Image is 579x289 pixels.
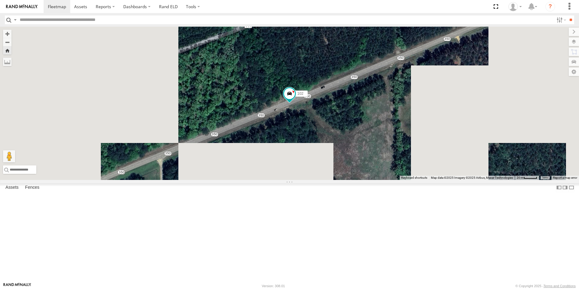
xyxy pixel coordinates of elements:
[553,176,577,179] a: Report a map error
[556,183,562,192] label: Dock Summary Table to the Left
[297,91,303,96] span: 102
[2,183,22,192] label: Assets
[554,15,567,24] label: Search Filter Options
[515,284,576,288] div: © Copyright 2025 -
[431,176,513,179] span: Map data ©2025 Imagery ©2025 Airbus, Maxar Technologies
[568,183,574,192] label: Hide Summary Table
[569,68,579,76] label: Map Settings
[515,176,539,180] button: Map Scale: 20 m per 41 pixels
[3,150,15,162] button: Drag Pegman onto the map to open Street View
[3,38,12,46] button: Zoom out
[262,284,285,288] div: Version: 308.01
[13,15,18,24] label: Search Query
[3,58,12,66] label: Measure
[22,183,42,192] label: Fences
[506,2,524,11] div: Craig King
[6,5,38,9] img: rand-logo.svg
[517,176,524,179] span: 20 m
[544,284,576,288] a: Terms and Conditions
[3,46,12,55] button: Zoom Home
[401,176,427,180] button: Keyboard shortcuts
[542,177,548,179] a: Terms (opens in new tab)
[545,2,555,12] i: ?
[3,283,31,289] a: Visit our Website
[3,30,12,38] button: Zoom in
[562,183,568,192] label: Dock Summary Table to the Right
